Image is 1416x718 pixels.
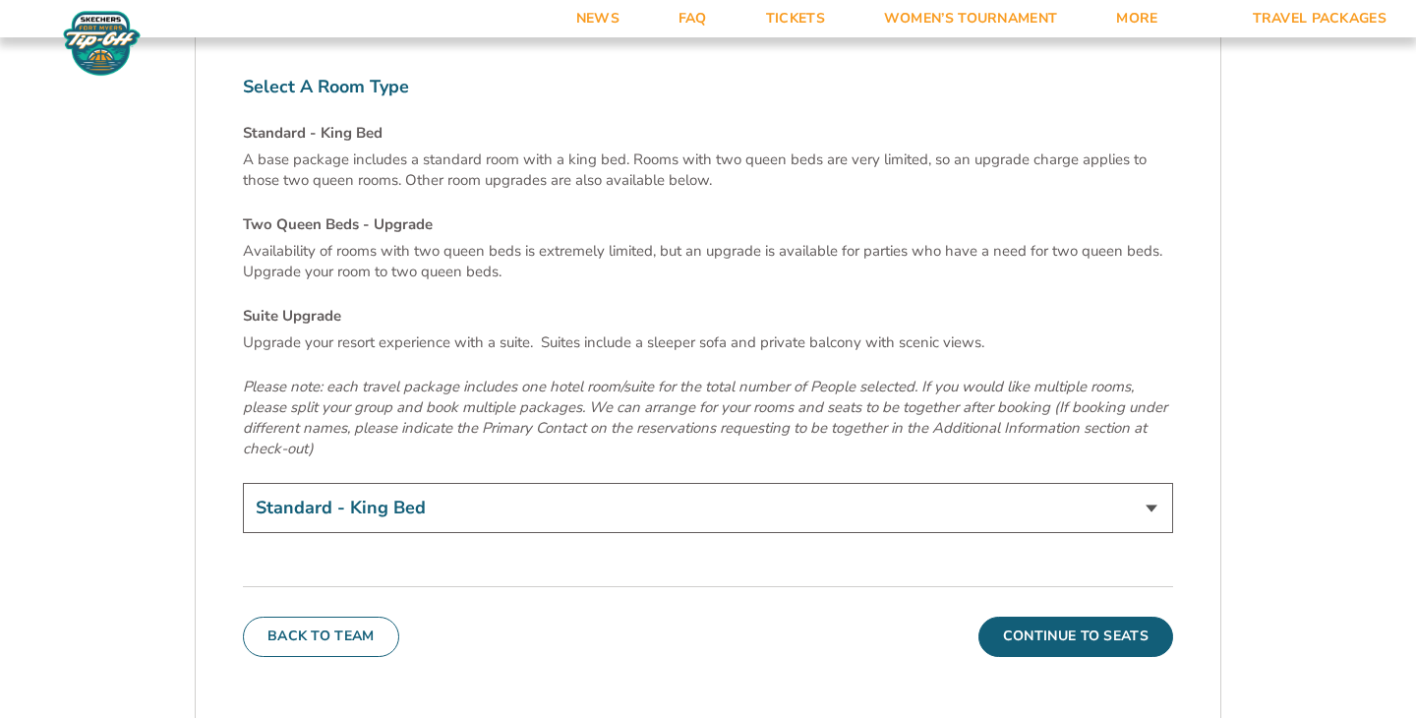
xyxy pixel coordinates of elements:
p: A base package includes a standard room with a king bed. Rooms with two queen beds are very limit... [243,150,1173,191]
h4: Suite Upgrade [243,306,1173,327]
h4: Two Queen Beds - Upgrade [243,214,1173,235]
em: Please note: each travel package includes one hotel room/suite for the total number of People sel... [243,377,1167,458]
p: Upgrade your resort experience with a suite. Suites include a sleeper sofa and private balcony wi... [243,332,1173,353]
label: Select A Room Type [243,75,1173,99]
h4: Standard - King Bed [243,123,1173,144]
button: Back To Team [243,617,399,656]
button: Continue To Seats [978,617,1173,656]
p: Availability of rooms with two queen beds is extremely limited, but an upgrade is available for p... [243,241,1173,282]
img: Fort Myers Tip-Off [59,10,145,77]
